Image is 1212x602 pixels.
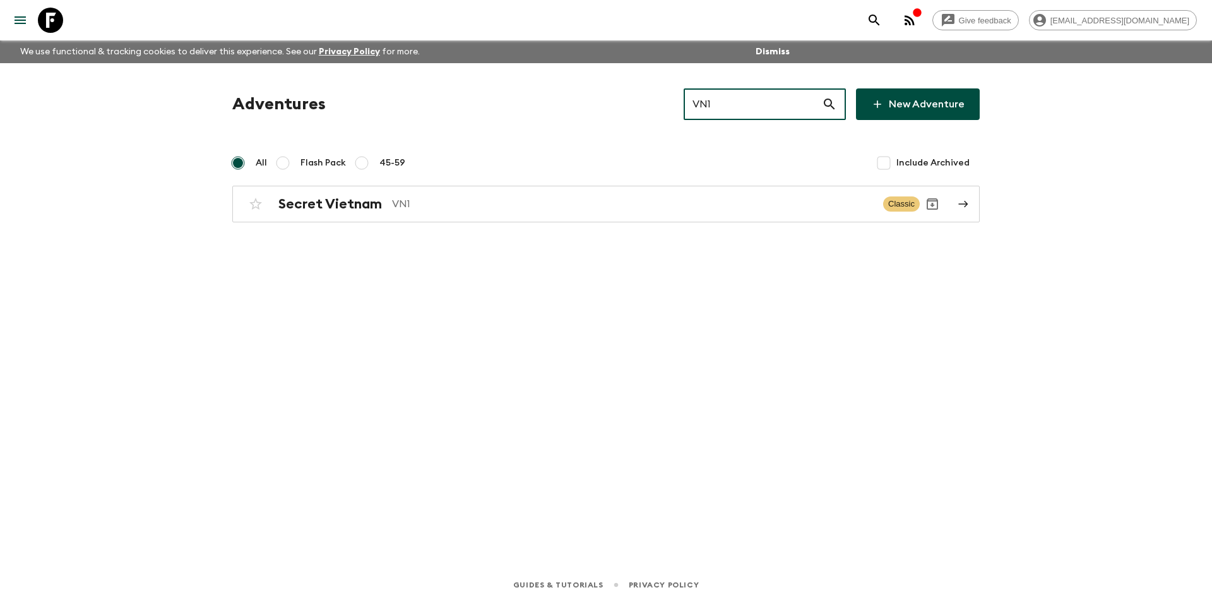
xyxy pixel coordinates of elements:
a: New Adventure [856,88,980,120]
span: Give feedback [952,16,1018,25]
span: Include Archived [896,157,970,169]
span: [EMAIL_ADDRESS][DOMAIN_NAME] [1043,16,1196,25]
span: Classic [883,196,920,212]
p: VN1 [392,196,873,212]
a: Guides & Tutorials [513,578,603,592]
span: Flash Pack [300,157,346,169]
h2: Secret Vietnam [278,196,382,212]
button: Archive [920,191,945,217]
span: All [256,157,267,169]
a: Privacy Policy [319,47,380,56]
a: Give feedback [932,10,1019,30]
input: e.g. AR1, Argentina [684,87,822,122]
span: 45-59 [379,157,405,169]
p: We use functional & tracking cookies to deliver this experience. See our for more. [15,40,425,63]
h1: Adventures [232,92,326,117]
a: Secret VietnamVN1ClassicArchive [232,186,980,222]
a: Privacy Policy [629,578,699,592]
button: search adventures [862,8,887,33]
button: menu [8,8,33,33]
button: Dismiss [752,43,793,61]
div: [EMAIL_ADDRESS][DOMAIN_NAME] [1029,10,1197,30]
